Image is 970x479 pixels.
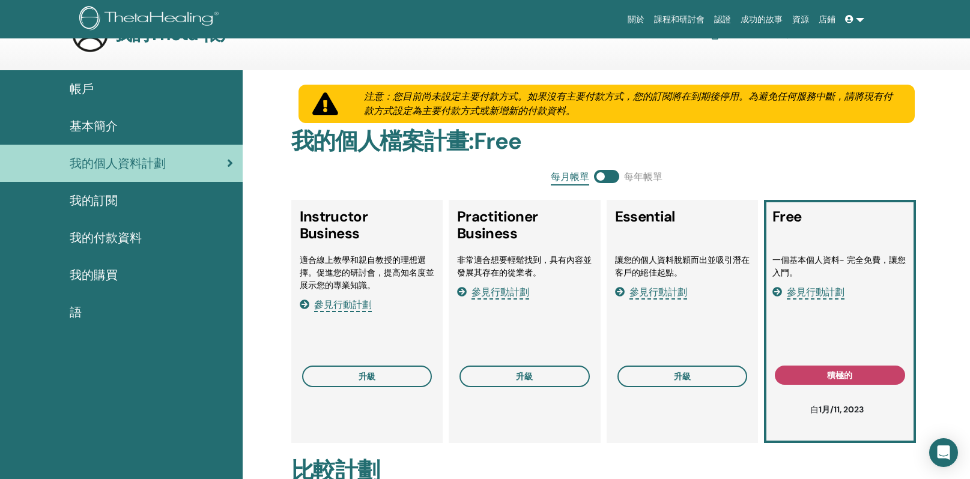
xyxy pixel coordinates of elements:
[615,207,675,226] font: Essential
[70,81,94,97] font: 帳戶
[457,207,538,243] font: Practitioner Business
[709,8,736,31] a: 認證
[787,286,844,298] font: 參見行動計劃
[459,366,590,387] button: 升級
[70,304,82,320] font: 語
[364,90,893,117] font: 注意：您目前尚未設定主要付款方式。如果沒有主要付款方式，您的訂閱將在到期後停用。為避免任何服務中斷，請將現有付款方式設定為主要付款方式或新增新的付款資料。
[70,230,142,246] font: 我的付款資料
[300,298,372,311] a: 參見行動計劃
[624,170,662,183] font: 每年帳單
[457,255,592,278] font: 非常適合想要輕鬆找到，具有內容並發展其存在的從業者。
[714,14,731,24] font: 認證
[819,404,864,415] font: 1月/11, 2023
[649,8,709,31] a: 課程和研討會
[457,286,529,298] a: 參見行動計劃
[623,8,649,31] a: 關於
[615,286,687,298] a: 參見行動計劃
[814,8,840,31] a: 店鋪
[551,170,589,183] font: 每月帳單
[736,8,787,31] a: 成功的故事
[772,207,801,226] font: Free
[468,126,474,156] font: :
[827,370,852,381] font: 積極的
[474,126,521,156] font: Free
[929,438,958,467] div: Open Intercom Messenger
[775,366,905,385] button: 積極的
[302,366,432,387] button: 升級
[772,286,844,298] a: 參見行動計劃
[314,298,372,311] font: 參見行動計劃
[772,255,906,278] font: 一個基本個人資料- 完全免費，讓您入門。
[787,8,814,31] a: 資源
[70,193,118,208] font: 我的訂閱
[617,366,748,387] button: 升級
[810,404,819,415] font: 自
[628,14,644,24] font: 關於
[792,14,809,24] font: 資源
[741,14,783,24] font: 成功的故事
[70,267,118,283] font: 我的購買
[300,207,368,243] font: Instructor Business
[471,286,529,298] font: 參見行動計劃
[674,371,691,382] font: 升級
[79,6,223,33] img: logo.png
[300,255,434,291] font: 適合線上教學和親自教授的理想選擇。促進您的研討會，提高知名度並展示您的專業知識。
[654,14,705,24] font: 課程和研討會
[516,371,533,382] font: 升級
[629,286,687,298] font: 參見行動計劃
[615,255,750,278] font: 讓您的個人資料脫穎而出並吸引潛在客戶的絕佳起點。
[70,118,118,134] font: 基本簡介
[359,371,375,382] font: 升級
[70,155,166,171] font: 我的個人資料計劃
[291,126,469,156] font: 我的個人檔案計畫
[819,14,835,24] font: 店鋪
